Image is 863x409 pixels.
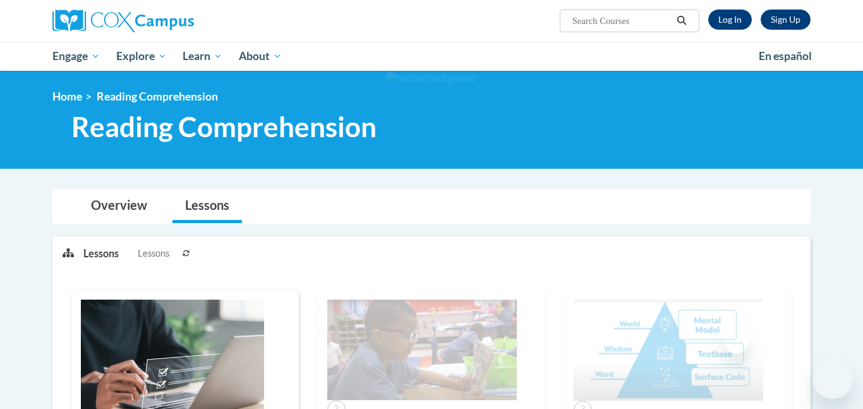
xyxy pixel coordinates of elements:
[761,9,811,30] a: Register
[387,71,476,85] img: Section background
[183,49,222,64] span: Learn
[327,300,517,400] img: Course Image
[759,49,812,63] span: En español
[672,13,691,28] button: Search
[108,42,175,71] a: Explore
[138,247,169,260] span: Lessons
[97,90,218,103] span: Reading Comprehension
[574,300,763,401] img: Course Image
[571,13,672,28] input: Search Courses
[812,358,853,399] iframe: Button to launch messaging window
[44,42,108,71] a: Engage
[239,49,282,64] span: About
[83,247,119,260] p: Lessons
[116,49,167,64] span: Explore
[751,43,820,70] a: En español
[52,49,100,64] span: Engage
[71,110,377,143] span: Reading Comprehension
[52,9,293,32] a: Cox Campus
[52,9,194,32] img: Cox Campus
[52,90,82,103] a: Home
[724,328,749,353] iframe: Close message
[708,9,752,30] a: Log In
[231,42,290,71] a: About
[33,42,830,71] div: Main menu
[172,190,242,223] a: Lessons
[174,42,231,71] a: Learn
[78,190,160,223] a: Overview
